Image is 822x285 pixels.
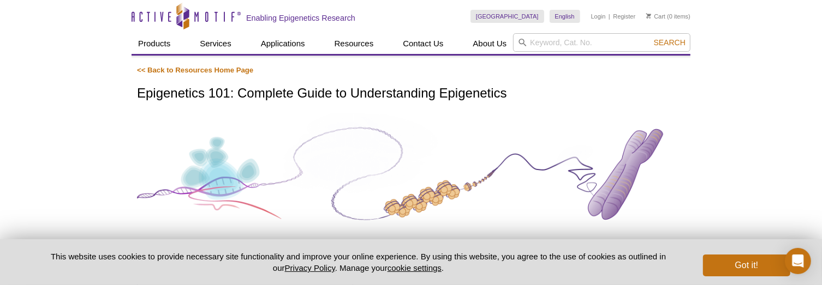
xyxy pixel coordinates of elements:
[246,13,355,23] h2: Enabling Epigenetics Research
[646,13,651,19] img: Your Cart
[467,33,514,54] a: About Us
[609,10,610,23] li: |
[785,248,811,274] div: Open Intercom Messenger
[254,33,312,54] a: Applications
[137,86,685,102] h1: Epigenetics 101: Complete Guide to Understanding Epigenetics
[328,33,380,54] a: Resources
[137,113,685,236] img: Complete Guide to Understanding Epigenetics
[193,33,238,54] a: Services
[513,33,690,52] input: Keyword, Cat. No.
[388,263,442,272] button: cookie settings
[646,13,665,20] a: Cart
[32,251,685,274] p: This website uses cookies to provide necessary site functionality and improve your online experie...
[550,10,580,23] a: English
[285,263,335,272] a: Privacy Policy
[654,38,686,47] span: Search
[591,13,606,20] a: Login
[137,66,253,74] a: << Back to Resources Home Page
[651,38,689,47] button: Search
[613,13,635,20] a: Register
[646,10,690,23] li: (0 items)
[470,10,544,23] a: [GEOGRAPHIC_DATA]
[132,33,177,54] a: Products
[703,254,790,276] button: Got it!
[396,33,450,54] a: Contact Us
